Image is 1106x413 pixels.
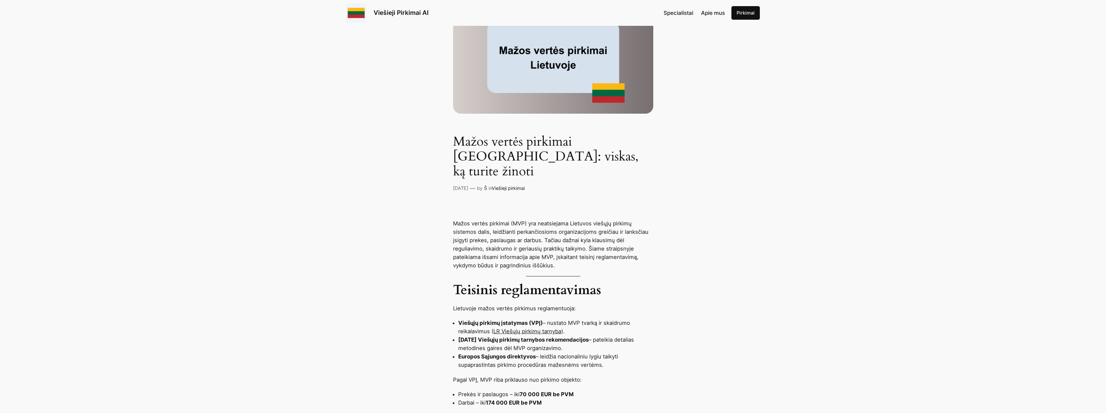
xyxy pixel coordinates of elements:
p: by [477,185,482,192]
h1: Mažos vertės pirkimai [GEOGRAPHIC_DATA]: viskas, ką turite žinoti [453,134,653,179]
strong: [DATE] Viešųjų pirkimų tarnybos rekomendacijos [458,336,589,343]
p: Mažos vertės pirkimai (MVP) yra neatsiejama Lietuvos viešųjų pirkimų sistemos dalis, leidžianti p... [453,219,653,270]
li: – pateikia detalias metodines gaires dėl MVP organizavimo. [458,336,653,352]
strong: Teisinis reglamentavimas [453,281,601,299]
a: Viešieji Pirkimai AI [374,9,429,16]
a: LR Viešųjų pirkimų tarnyba [493,328,561,335]
a: Š [484,185,487,191]
img: Viešieji pirkimai logo [346,3,366,23]
strong: 70 000 EUR be PVM [520,391,574,398]
a: Pirkimai [731,6,760,20]
nav: Navigation [664,9,725,17]
p: Pagal VPĮ, MVP riba priklauso nuo pirkimo objekto: [453,376,653,384]
li: Darbai – iki [458,398,653,407]
li: – nustato MVP tvarką ir skaidrumo reikalavimus ( ). [458,319,653,336]
li: Prekės ir paslaugos – iki [458,390,653,398]
strong: Viešųjų pirkimų įstatymas (VPĮ) [458,320,543,326]
a: Specialistai [664,9,693,17]
span: in [489,185,492,191]
span: Apie mus [701,10,725,16]
li: – leidžia nacionaliniu lygiu taikyti supaprastintas pirkimo procedūras mažesnėms vertėms. [458,352,653,369]
a: [DATE] [453,185,468,191]
p: — [470,184,475,192]
a: Apie mus [701,9,725,17]
a: Viešieji pirkimai [492,185,525,191]
strong: Europos Sąjungos direktyvos [458,353,536,360]
strong: 174 000 EUR be PVM [486,399,542,406]
span: Specialistai [664,10,693,16]
p: Lietuvoje mažos vertės pirkimus reglamentuoja: [453,304,653,313]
